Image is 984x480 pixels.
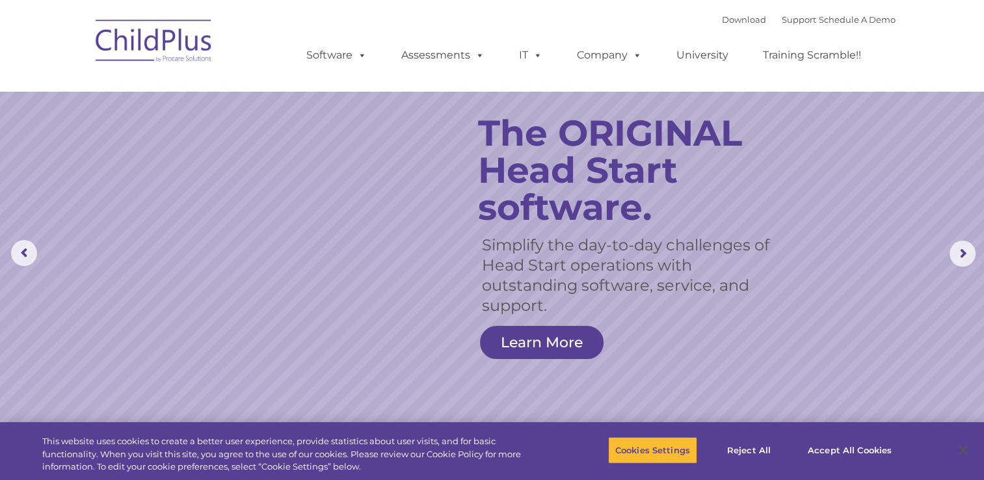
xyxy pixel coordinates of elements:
div: This website uses cookies to create a better user experience, provide statistics about user visit... [42,435,541,473]
a: Training Scramble!! [750,42,874,68]
a: IT [506,42,555,68]
a: Company [564,42,655,68]
button: Cookies Settings [608,436,697,464]
span: Last name [181,86,220,96]
rs-layer: The ORIGINAL Head Start software. [478,114,785,226]
a: Software [293,42,380,68]
a: Support [782,14,816,25]
button: Close [949,436,977,464]
img: ChildPlus by Procare Solutions [89,10,219,75]
span: Phone number [181,139,236,149]
rs-layer: Simplify the day-to-day challenges of Head Start operations with outstanding software, service, a... [482,235,770,315]
button: Accept All Cookies [801,436,899,464]
a: University [663,42,741,68]
a: Schedule A Demo [819,14,896,25]
a: Assessments [388,42,498,68]
font: | [722,14,896,25]
a: Learn More [480,326,604,359]
button: Reject All [708,436,790,464]
a: Download [722,14,766,25]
